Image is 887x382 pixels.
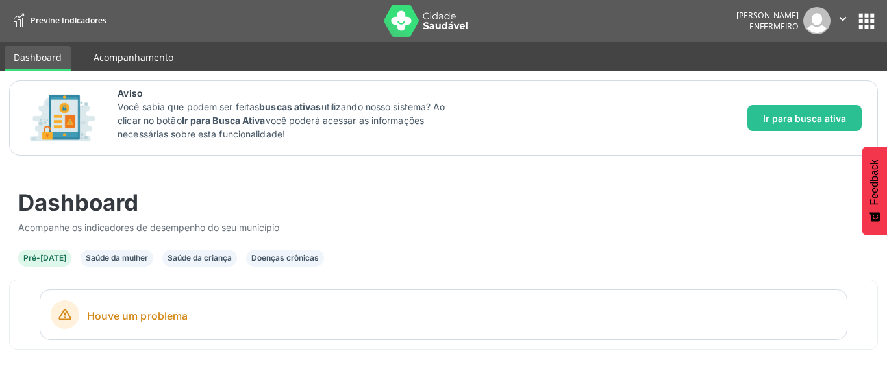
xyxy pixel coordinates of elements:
[749,21,799,32] span: Enfermeiro
[168,252,232,264] div: Saúde da criança
[747,105,862,131] button: Ir para busca ativa
[9,10,106,31] a: Previne Indicadores
[23,252,66,264] div: Pré-[DATE]
[869,160,881,205] span: Feedback
[855,10,878,32] button: apps
[84,46,182,69] a: Acompanhamento
[862,147,887,235] button: Feedback - Mostrar pesquisa
[763,112,846,125] span: Ir para busca ativa
[182,115,266,126] strong: Ir para Busca Ativa
[87,308,836,324] span: Houve um problema
[836,12,850,26] i: 
[5,46,71,71] a: Dashboard
[25,89,99,147] img: Imagem de CalloutCard
[803,7,831,34] img: img
[118,86,461,100] span: Aviso
[31,15,106,26] span: Previne Indicadores
[736,10,799,21] div: [PERSON_NAME]
[18,221,869,234] div: Acompanhe os indicadores de desempenho do seu município
[259,101,321,112] strong: buscas ativas
[831,7,855,34] button: 
[118,100,461,141] p: Você sabia que podem ser feitas utilizando nosso sistema? Ao clicar no botão você poderá acessar ...
[251,252,319,264] div: Doenças crônicas
[86,252,148,264] div: Saúde da mulher
[18,189,869,216] div: Dashboard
